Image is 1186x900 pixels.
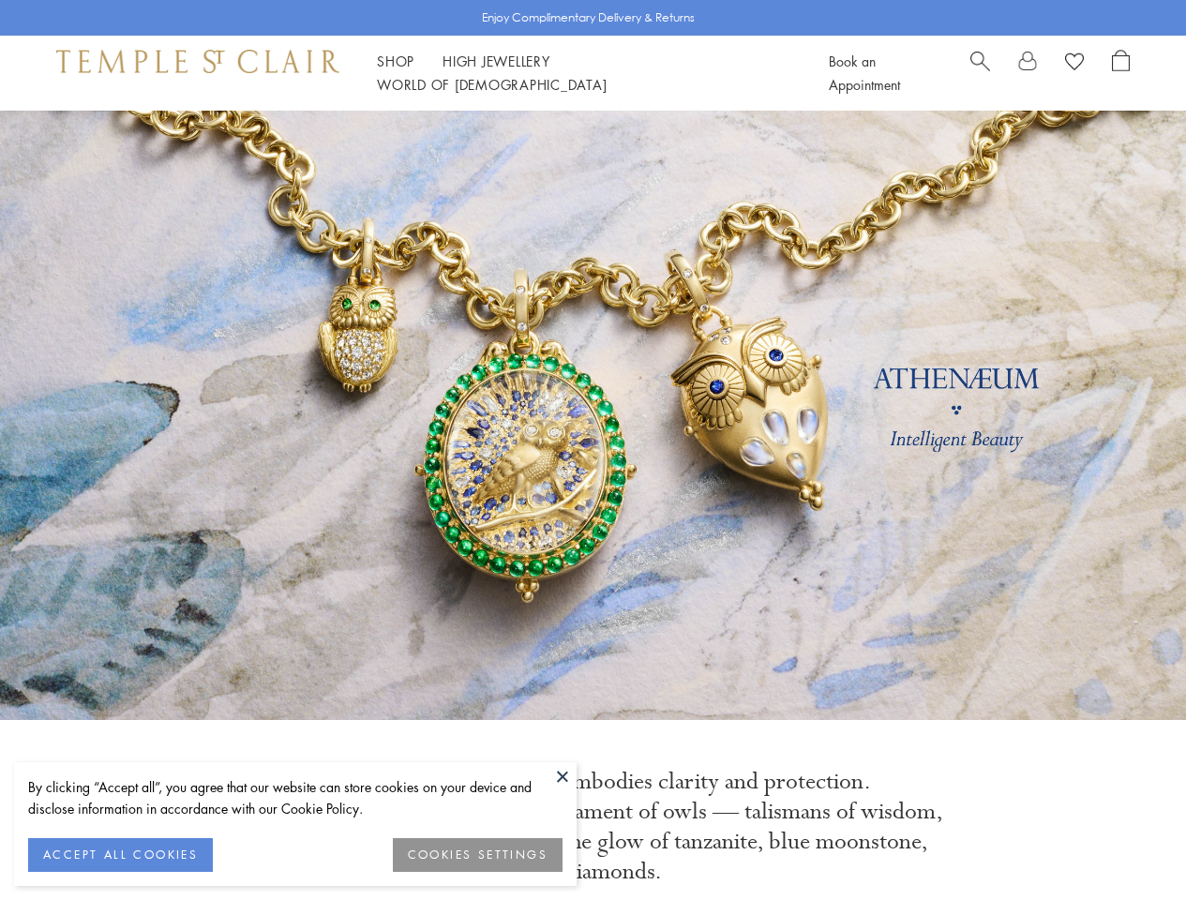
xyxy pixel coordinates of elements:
a: High JewelleryHigh Jewellery [443,52,550,70]
p: Sacred to Athena, the owl embodies clarity and protection. [PERSON_NAME] presents a parliament of... [242,767,945,887]
a: Search [970,50,990,97]
a: Open Shopping Bag [1112,50,1130,97]
a: World of [DEMOGRAPHIC_DATA]World of [DEMOGRAPHIC_DATA] [377,75,607,94]
button: COOKIES SETTINGS [393,838,563,872]
img: Temple St. Clair [56,50,339,72]
button: ACCEPT ALL COOKIES [28,838,213,872]
nav: Main navigation [377,50,787,97]
a: ShopShop [377,52,414,70]
p: Enjoy Complimentary Delivery & Returns [482,8,695,27]
a: Book an Appointment [829,52,900,94]
div: By clicking “Accept all”, you agree that our website can store cookies on your device and disclos... [28,776,563,819]
a: View Wishlist [1065,50,1084,78]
